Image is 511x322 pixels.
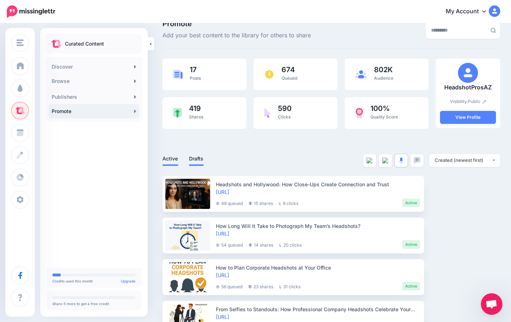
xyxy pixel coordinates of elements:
[190,75,201,81] span: Posts
[216,314,229,320] a: [URL]
[249,240,273,249] li: 14 shares
[355,70,367,79] img: users-blue.png
[429,154,500,167] button: Created (newest first)
[162,154,178,163] a: Active
[440,98,496,105] p: Visibility:
[402,199,420,207] li: Active
[216,282,242,290] li: 56 queued
[173,108,182,118] img: share-green.png
[281,75,297,81] span: Queued
[249,201,252,205] img: share-grey.png
[491,28,496,33] img: search-grey-6.png
[216,240,243,249] li: 54 queued
[482,100,486,104] img: pencil.png
[162,31,311,40] span: Add your best content to the library for others to share
[216,199,243,207] li: 48 queued
[370,114,398,120] span: Quality Score
[248,282,273,290] li: 23 shares
[366,158,373,163] img: article--grey.png
[216,189,229,195] a: [URL]
[249,199,273,207] li: 15 shares
[402,282,420,290] li: Active
[216,222,420,230] div: How Long Will It Take to Photograph My Team’s Headshots?
[19,19,79,24] div: Domain: [DOMAIN_NAME]
[370,105,398,112] span: 100%
[249,243,252,247] img: share-grey.png
[281,66,297,73] span: 674
[435,157,492,164] div: Created (newest first)
[29,42,64,47] div: Domain Overview
[72,42,78,47] img: tab_keywords_by_traffic_grey.svg
[440,83,496,92] p: HeadshotProsAZ
[278,114,290,120] span: Clicks
[21,42,27,47] img: tab_domain_overview_orange.svg
[189,154,204,163] a: Drafts
[264,108,271,118] img: pointer-purple.png
[439,3,500,20] a: My Account
[189,114,203,120] span: Shares
[279,240,302,249] li: 20 clicks
[49,90,139,104] a: Publishers
[216,243,219,247] img: clock-grey-darker.png
[16,39,24,46] img: menu.png
[481,293,502,315] div: Open chat
[189,105,203,112] span: 419
[279,282,301,290] li: 31 clicks
[458,63,478,83] img: user_default_image.png
[278,105,292,112] span: 590
[80,42,118,47] div: Keywords by Traffic
[7,5,55,18] img: Missinglettr
[216,181,420,188] div: Headshots and Hollywood: How Close-Ups Create Connection and Trust
[279,199,298,207] li: 8 clicks
[216,264,420,271] div: How to Plan Corporate Headshots at Your Office
[162,20,311,27] span: Promote
[49,104,139,118] a: Promote
[49,74,139,88] a: Browse
[49,60,139,74] a: Discover
[190,66,201,73] span: 17
[248,285,252,289] img: share-grey.png
[216,202,219,205] img: clock-grey-darker.png
[216,272,229,278] a: [URL]
[11,11,17,17] img: logo_orange.svg
[399,157,404,164] img: microphone.png
[402,240,420,249] li: Active
[279,285,281,289] img: pointer-grey.png
[374,66,393,73] span: 802K
[279,202,281,205] img: pointer-grey.png
[65,39,104,48] p: Curated Content
[374,75,393,81] span: Audience
[173,70,183,78] img: article-blue.png
[468,99,486,104] a: Public
[20,11,35,17] div: v 4.0.25
[382,158,389,163] img: video--grey.png
[216,305,420,313] div: From Selfies to Standouts: How Professional Company Headshots Celebrate Your People and Strengthe...
[264,69,274,79] img: clock.png
[216,230,229,237] a: [URL]
[279,243,281,247] img: pointer-grey.png
[216,285,219,289] img: clock-grey-darker.png
[440,111,496,124] a: View Profile
[52,40,61,48] img: curate.png
[355,108,363,118] img: prize-red.png
[414,157,420,163] img: chat-square-grey.png
[11,19,17,24] img: website_grey.svg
